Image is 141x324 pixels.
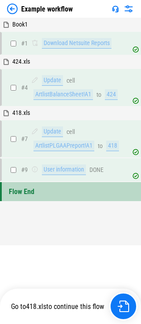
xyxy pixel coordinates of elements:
span: # 1 [21,40,28,47]
div: Update [42,126,63,137]
div: cell [67,129,75,135]
span: Book1 [12,21,28,28]
div: Update [42,75,63,86]
div: DONE [31,164,104,175]
div: Example workflow [21,5,73,13]
div: ArtlistPLGAAPreport!A1 [33,141,94,151]
div: 418 [106,141,119,151]
span: 418.xls [26,302,46,311]
img: Support [112,5,119,12]
div: User information [42,164,86,175]
div: to [96,91,101,98]
span: # 9 [21,166,28,173]
span: # 7 [21,135,28,142]
div: cell [67,77,75,84]
span: 418.xls [12,109,30,116]
span: # 4 [21,84,28,91]
img: Settings menu [123,4,134,14]
img: Back [7,4,18,14]
div: to [98,143,103,149]
img: Go to file [118,301,129,312]
span: 424.xls [12,58,30,65]
div: Go to to continue this flow [5,302,109,311]
div: 424 [105,89,118,100]
div: ArtlistBalanceSheet!A1 [33,89,93,100]
div: Download Netsuite Reports [42,38,111,49]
